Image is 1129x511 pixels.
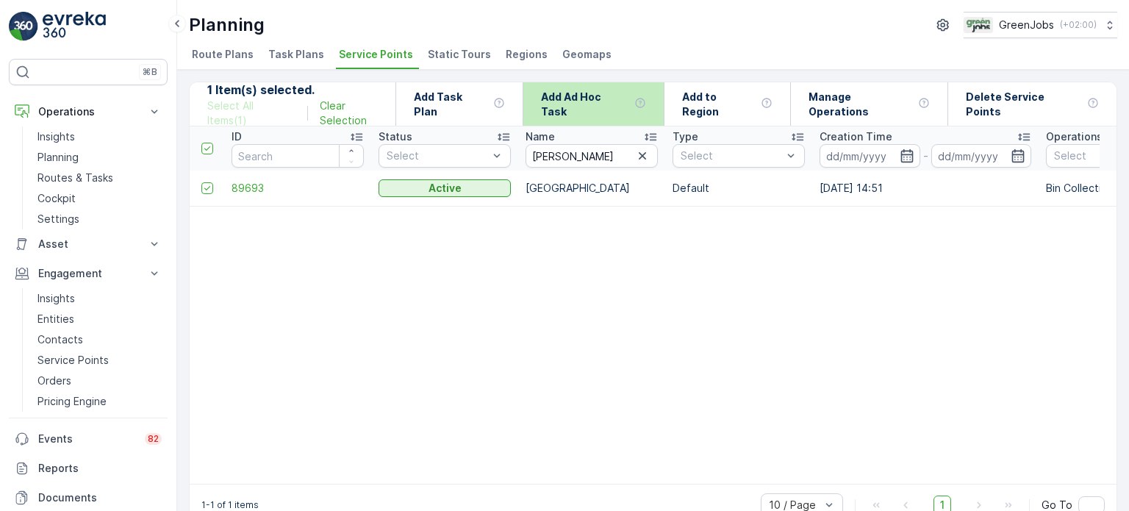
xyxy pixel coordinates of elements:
[268,47,324,62] span: Task Plans
[999,18,1054,32] p: GreenJobs
[964,17,993,33] img: Green_Jobs_Logo.png
[37,374,71,388] p: Orders
[339,47,413,62] span: Service Points
[9,12,38,41] img: logo
[192,47,254,62] span: Route Plans
[526,144,658,168] input: Search
[37,353,109,368] p: Service Points
[37,212,79,226] p: Settings
[38,237,138,251] p: Asset
[232,129,242,144] p: ID
[32,288,168,309] a: Insights
[320,99,395,128] p: Clear Selection
[9,424,168,454] a: Events82
[820,144,920,168] input: dd/mm/yyyy
[201,499,259,511] p: 1-1 of 1 items
[38,266,138,281] p: Engagement
[32,391,168,412] a: Pricing Engine
[931,144,1032,168] input: dd/mm/yyyy
[37,171,113,185] p: Routes & Tasks
[9,454,168,483] a: Reports
[526,129,555,144] p: Name
[964,12,1117,38] button: GreenJobs(+02:00)
[148,433,159,445] p: 82
[37,150,79,165] p: Planning
[562,47,612,62] span: Geomaps
[207,99,295,128] p: Select All Items ( 1 )
[32,329,168,350] a: Contacts
[32,168,168,188] a: Routes & Tasks
[387,149,488,163] p: Select
[682,90,755,119] p: Add to Region
[38,432,136,446] p: Events
[809,90,913,119] p: Manage Operations
[232,144,364,168] input: Search
[1046,129,1103,144] p: Operations
[681,149,782,163] p: Select
[32,309,168,329] a: Entities
[37,291,75,306] p: Insights
[518,171,665,206] td: [GEOGRAPHIC_DATA]
[207,81,395,99] p: 1 Item(s) selected.
[143,66,157,78] p: ⌘B
[43,12,106,41] img: logo_light-DOdMpM7g.png
[9,259,168,288] button: Engagement
[1060,19,1097,31] p: ( +02:00 )
[37,394,107,409] p: Pricing Engine
[37,332,83,347] p: Contacts
[414,90,487,119] p: Add Task Plan
[32,209,168,229] a: Settings
[812,171,1039,206] td: [DATE] 14:51
[189,13,265,37] p: Planning
[37,312,74,326] p: Entities
[201,182,213,194] div: Toggle Row Selected
[38,490,162,505] p: Documents
[32,371,168,391] a: Orders
[32,188,168,209] a: Cockpit
[37,129,75,144] p: Insights
[923,147,928,165] p: -
[232,181,364,196] a: 89693
[32,147,168,168] a: Planning
[32,126,168,147] a: Insights
[820,129,892,144] p: Creation Time
[673,129,698,144] p: Type
[38,461,162,476] p: Reports
[541,90,628,119] p: Add Ad Hoc Task
[379,129,412,144] p: Status
[9,97,168,126] button: Operations
[32,350,168,371] a: Service Points
[37,191,76,206] p: Cockpit
[966,90,1081,119] p: Delete Service Points
[38,104,138,119] p: Operations
[428,47,491,62] span: Static Tours
[379,179,511,197] button: Active
[665,171,812,206] td: Default
[429,181,462,196] p: Active
[9,229,168,259] button: Asset
[506,47,548,62] span: Regions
